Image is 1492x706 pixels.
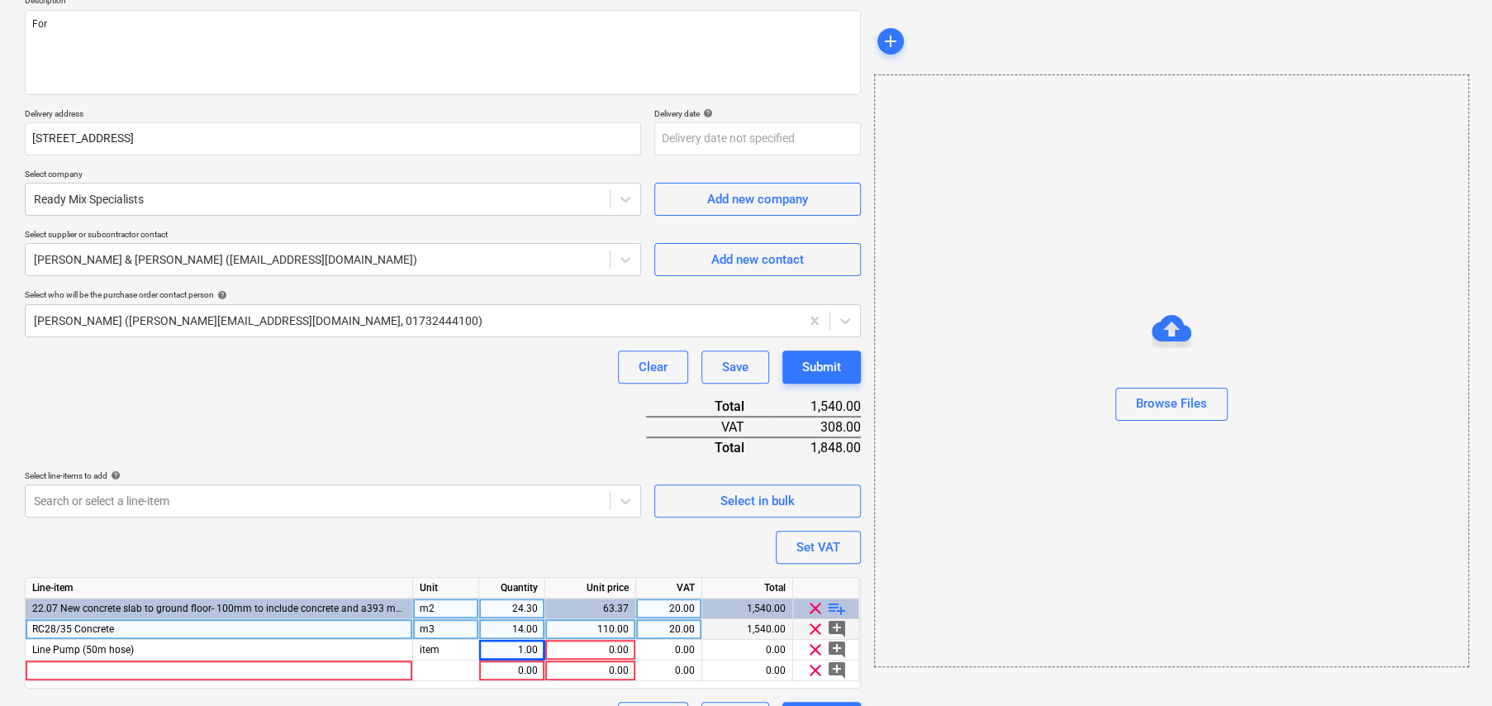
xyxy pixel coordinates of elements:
[827,599,847,618] span: playlist_add
[701,351,769,384] button: Save
[107,470,121,480] span: help
[26,578,413,599] div: Line-item
[722,356,748,378] div: Save
[643,661,695,681] div: 0.00
[654,183,861,216] button: Add new company
[413,578,479,599] div: Unit
[25,229,641,243] p: Select supplier or subcontractor contact
[646,417,771,437] div: VAT
[827,640,847,660] span: add_comment
[881,31,900,51] span: add
[32,603,411,614] span: 22.07 New concrete slab to ground floor- 100mm to include concrete and a393 mesh
[711,249,804,270] div: Add new contact
[874,74,1469,667] div: Browse Files
[545,578,636,599] div: Unit price
[486,661,538,681] div: 0.00
[702,619,793,640] div: 1,540.00
[654,484,861,518] button: Select in bulk
[486,599,538,619] div: 24.30
[643,599,695,619] div: 20.00
[805,599,825,618] span: clear
[654,243,861,276] button: Add new contact
[486,640,538,661] div: 1.00
[413,619,479,640] div: m3
[32,623,114,635] span: RC28/35 Concrete
[25,470,641,481] div: Select line-items to add
[636,578,702,599] div: VAT
[702,599,793,619] div: 1,540.00
[643,619,695,640] div: 20.00
[1136,393,1207,414] div: Browse Files
[720,490,795,512] div: Select in bulk
[827,619,847,639] span: add_comment
[827,661,847,680] span: add_comment
[25,122,641,155] input: Delivery address
[646,397,771,417] div: Total
[1115,388,1228,421] button: Browse Files
[25,289,861,300] div: Select who will be the purchase order contact person
[770,437,860,457] div: 1,848.00
[782,351,861,384] button: Submit
[25,10,861,95] textarea: For
[796,537,840,558] div: Set VAT
[805,619,825,639] span: clear
[646,437,771,457] div: Total
[770,417,860,437] div: 308.00
[802,356,841,378] div: Submit
[654,108,861,119] div: Delivery date
[805,661,825,680] span: clear
[654,122,861,155] input: Delivery date not specified
[552,619,629,640] div: 110.00
[32,644,134,656] span: Line Pump (50m hose)
[552,640,629,661] div: 0.00
[700,108,713,118] span: help
[770,397,860,417] div: 1,540.00
[707,188,808,210] div: Add new company
[618,351,688,384] button: Clear
[639,356,668,378] div: Clear
[486,619,538,640] div: 14.00
[479,578,545,599] div: Quantity
[776,531,861,564] button: Set VAT
[552,599,629,619] div: 63.37
[552,661,629,681] div: 0.00
[702,661,793,681] div: 0.00
[702,578,793,599] div: Total
[25,108,641,122] p: Delivery address
[25,169,641,183] p: Select company
[413,599,479,619] div: m2
[702,640,793,661] div: 0.00
[214,290,227,300] span: help
[413,640,479,661] div: item
[805,640,825,660] span: clear
[643,640,695,661] div: 0.00
[1409,627,1492,706] iframe: Chat Widget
